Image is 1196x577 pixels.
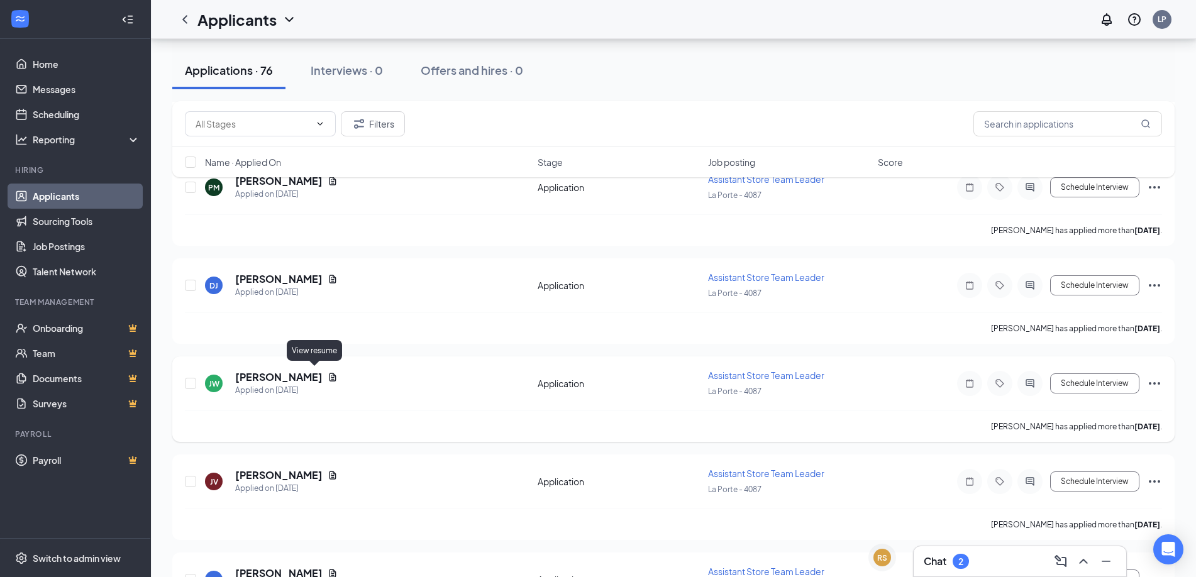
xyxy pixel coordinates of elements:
svg: Ellipses [1147,474,1162,489]
div: Application [538,279,700,292]
button: Schedule Interview [1050,471,1139,492]
svg: Note [962,280,977,290]
b: [DATE] [1134,422,1160,431]
div: Applied on [DATE] [235,384,338,397]
svg: Tag [992,378,1007,388]
a: Job Postings [33,234,140,259]
div: RS [877,552,887,563]
div: Offers and hires · 0 [421,62,523,78]
div: Applied on [DATE] [235,188,338,201]
svg: ChevronUp [1076,554,1091,569]
button: Schedule Interview [1050,373,1139,393]
b: [DATE] [1134,520,1160,529]
a: Sourcing Tools [33,209,140,234]
div: DJ [209,280,218,291]
svg: Notifications [1099,12,1114,27]
div: Hiring [15,165,138,175]
h1: Applicants [197,9,277,30]
button: Schedule Interview [1050,275,1139,295]
svg: WorkstreamLogo [14,13,26,25]
svg: MagnifyingGlass [1141,119,1151,129]
a: TeamCrown [33,341,140,366]
svg: Ellipses [1147,278,1162,293]
span: Assistant Store Team Leader [708,566,824,577]
div: Application [538,377,700,390]
h5: [PERSON_NAME] [235,370,323,384]
a: DocumentsCrown [33,366,140,391]
p: [PERSON_NAME] has applied more than . [991,323,1162,334]
span: La Porte - 4087 [708,190,761,200]
svg: Ellipses [1147,376,1162,391]
div: Applied on [DATE] [235,286,338,299]
h5: [PERSON_NAME] [235,468,323,482]
svg: Document [328,274,338,284]
input: All Stages [196,117,310,131]
span: La Porte - 4087 [708,485,761,494]
svg: Tag [992,476,1007,486]
div: Payroll [15,429,138,439]
a: SurveysCrown [33,391,140,416]
div: Application [538,475,700,488]
svg: ChevronLeft [177,12,192,27]
svg: QuestionInfo [1127,12,1142,27]
a: Talent Network [33,259,140,284]
a: PayrollCrown [33,448,140,473]
span: Name · Applied On [205,156,281,168]
div: Switch to admin view [33,552,121,564]
a: Applicants [33,184,140,209]
span: Score [878,156,903,168]
span: Assistant Store Team Leader [708,370,824,381]
svg: Filter [352,116,367,131]
div: 2 [958,556,963,567]
b: [DATE] [1134,324,1160,333]
svg: Tag [992,280,1007,290]
div: View resume [287,340,342,361]
button: ChevronUp [1073,551,1094,571]
svg: ChevronDown [315,119,325,129]
span: Assistant Store Team Leader [708,468,824,479]
div: Applied on [DATE] [235,482,338,495]
svg: Document [328,470,338,480]
input: Search in applications [973,111,1162,136]
div: JV [210,476,218,487]
div: Open Intercom Messenger [1153,534,1183,564]
div: JW [209,378,219,389]
p: [PERSON_NAME] has applied more than . [991,421,1162,432]
span: Assistant Store Team Leader [708,272,824,283]
div: Reporting [33,133,141,146]
button: ComposeMessage [1051,551,1071,571]
div: Team Management [15,297,138,307]
svg: Settings [15,552,28,564]
svg: ActiveChat [1022,280,1038,290]
svg: Note [962,476,977,486]
div: Applications · 76 [185,62,273,78]
h3: Chat [924,554,946,568]
a: Scheduling [33,102,140,127]
svg: ActiveChat [1022,476,1038,486]
button: Filter Filters [341,111,405,136]
div: Interviews · 0 [311,62,383,78]
svg: Document [328,372,338,382]
svg: Minimize [1099,554,1114,569]
svg: Analysis [15,133,28,146]
button: Minimize [1096,551,1116,571]
span: Job posting [708,156,755,168]
b: [DATE] [1134,226,1160,235]
p: [PERSON_NAME] has applied more than . [991,225,1162,236]
div: LP [1158,14,1166,25]
svg: ActiveChat [1022,378,1038,388]
svg: ChevronDown [282,12,297,27]
svg: Collapse [121,13,134,26]
span: La Porte - 4087 [708,387,761,396]
span: Stage [538,156,563,168]
svg: ComposeMessage [1053,554,1068,569]
svg: Note [962,378,977,388]
a: OnboardingCrown [33,316,140,341]
a: Messages [33,77,140,102]
a: Home [33,52,140,77]
p: [PERSON_NAME] has applied more than . [991,519,1162,530]
h5: [PERSON_NAME] [235,272,323,286]
span: La Porte - 4087 [708,288,761,298]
